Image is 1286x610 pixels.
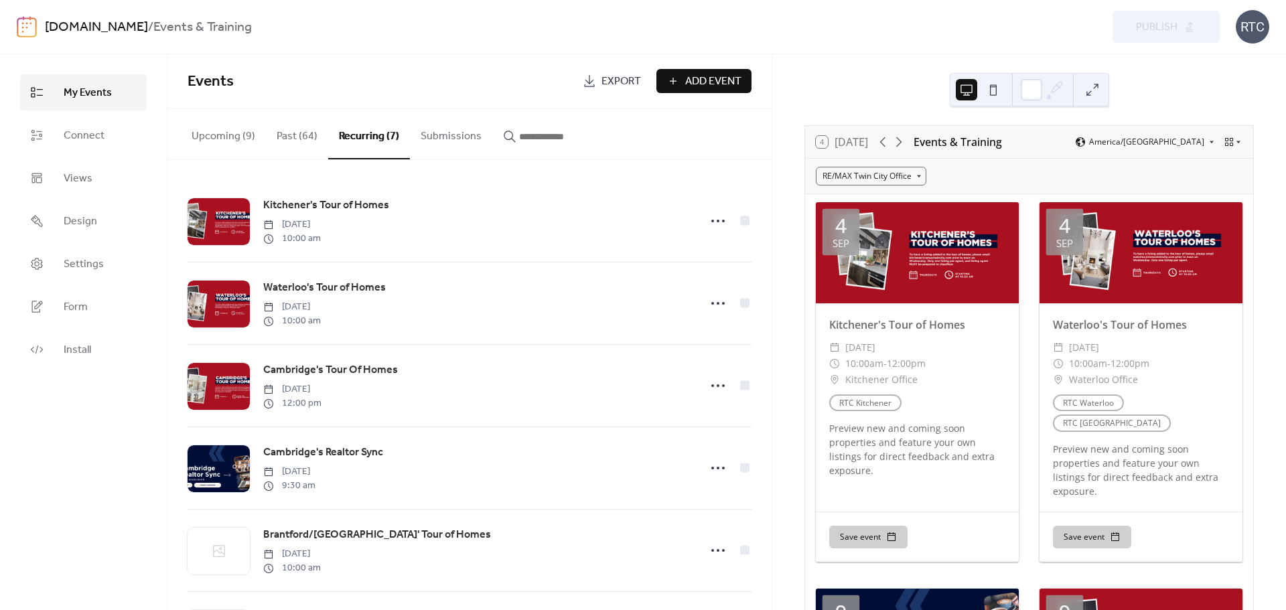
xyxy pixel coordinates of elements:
[883,356,887,372] span: -
[153,15,252,40] b: Events & Training
[816,317,1019,333] div: Kitchener's Tour of Homes
[263,479,315,493] span: 9:30 am
[263,445,383,461] span: Cambridge's Realtor Sync
[263,279,386,297] a: Waterloo's Tour of Homes
[1236,10,1269,44] div: RTC
[64,214,97,230] span: Design
[914,134,1002,150] div: Events & Training
[601,74,641,90] span: Export
[685,74,741,90] span: Add Event
[263,362,398,378] span: Cambridge's Tour Of Homes
[263,561,321,575] span: 10:00 am
[1053,356,1064,372] div: ​
[20,117,147,153] a: Connect
[64,171,92,187] span: Views
[20,331,147,368] a: Install
[263,314,321,328] span: 10:00 am
[1069,339,1099,356] span: [DATE]
[829,339,840,356] div: ​
[148,15,153,40] b: /
[263,218,321,232] span: [DATE]
[45,15,148,40] a: [DOMAIN_NAME]
[328,108,410,159] button: Recurring (7)
[845,372,918,388] span: Kitchener Office
[829,526,908,548] button: Save event
[64,256,104,273] span: Settings
[263,526,491,544] a: Brantford/[GEOGRAPHIC_DATA]' Tour of Homes
[1107,356,1111,372] span: -
[1069,372,1138,388] span: Waterloo Office
[20,289,147,325] a: Form
[263,362,398,379] a: Cambridge's Tour Of Homes
[1059,216,1070,236] div: 4
[64,342,91,358] span: Install
[1089,138,1204,146] span: America/[GEOGRAPHIC_DATA]
[20,203,147,239] a: Design
[835,216,847,236] div: 4
[263,232,321,246] span: 10:00 am
[20,160,147,196] a: Views
[573,69,651,93] a: Export
[263,444,383,461] a: Cambridge's Realtor Sync
[17,16,37,37] img: logo
[1111,356,1149,372] span: 12:00pm
[1053,526,1131,548] button: Save event
[64,85,112,101] span: My Events
[64,299,88,315] span: Form
[266,108,328,158] button: Past (64)
[20,74,147,110] a: My Events
[263,396,321,410] span: 12:00 pm
[20,246,147,282] a: Settings
[887,356,926,372] span: 12:00pm
[829,372,840,388] div: ​
[263,382,321,396] span: [DATE]
[64,128,104,144] span: Connect
[410,108,492,158] button: Submissions
[263,527,491,543] span: Brantford/[GEOGRAPHIC_DATA]' Tour of Homes
[1069,356,1107,372] span: 10:00am
[263,465,315,479] span: [DATE]
[829,356,840,372] div: ​
[188,67,234,96] span: Events
[1053,372,1064,388] div: ​
[1040,442,1242,498] div: Preview new and coming soon properties and feature your own listings for direct feedback and extr...
[1056,238,1073,248] div: Sep
[1053,339,1064,356] div: ​
[263,547,321,561] span: [DATE]
[1040,317,1242,333] div: Waterloo's Tour of Homes
[181,108,266,158] button: Upcoming (9)
[845,339,875,356] span: [DATE]
[263,197,389,214] a: Kitchener's Tour of Homes
[656,69,752,93] button: Add Event
[263,198,389,214] span: Kitchener's Tour of Homes
[845,356,883,372] span: 10:00am
[263,280,386,296] span: Waterloo's Tour of Homes
[816,421,1019,477] div: Preview new and coming soon properties and feature your own listings for direct feedback and extr...
[263,300,321,314] span: [DATE]
[833,238,849,248] div: Sep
